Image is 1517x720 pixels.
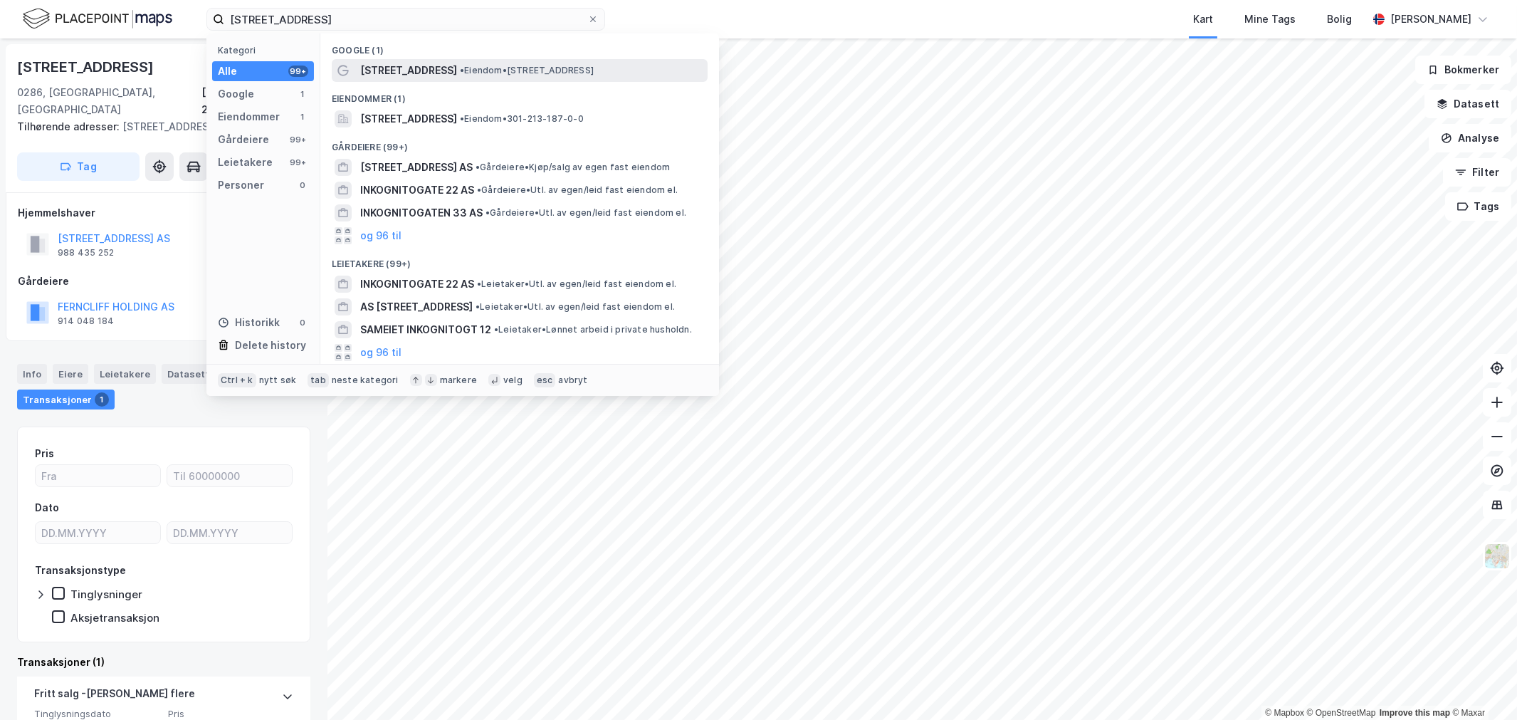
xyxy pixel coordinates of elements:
div: Google [218,85,254,103]
div: Transaksjoner (1) [17,654,310,671]
div: [STREET_ADDRESS] [17,56,157,78]
span: Leietaker • Lønnet arbeid i private husholdn. [494,324,692,335]
div: tab [308,373,329,387]
span: • [476,301,480,312]
div: neste kategori [332,375,399,386]
div: 0 [297,317,308,328]
div: [GEOGRAPHIC_DATA], 2/1270 [201,84,310,118]
span: [STREET_ADDRESS] [360,110,457,127]
button: Datasett [1424,90,1511,118]
div: Eiendommer [218,108,280,125]
span: Tilhørende adresser: [17,120,122,132]
span: AS [STREET_ADDRESS] [360,298,473,315]
div: 0286, [GEOGRAPHIC_DATA], [GEOGRAPHIC_DATA] [17,84,201,118]
a: OpenStreetMap [1307,708,1376,718]
input: Søk på adresse, matrikkel, gårdeiere, leietakere eller personer [224,9,587,30]
div: esc [534,373,556,387]
span: • [485,207,490,218]
span: • [494,324,498,335]
div: Mine Tags [1244,11,1296,28]
div: Info [17,364,47,384]
div: 99+ [288,66,308,77]
a: Mapbox [1265,708,1304,718]
div: 99+ [288,157,308,168]
div: [STREET_ADDRESS] [17,118,299,135]
span: [STREET_ADDRESS] [360,62,457,79]
div: Dato [35,499,59,516]
span: Leietaker • Utl. av egen/leid fast eiendom el. [476,301,675,313]
div: Bolig [1327,11,1352,28]
div: Google (1) [320,33,719,59]
div: avbryt [558,375,587,386]
div: Kart [1193,11,1213,28]
div: Datasett [162,364,215,384]
div: Ctrl + k [218,373,256,387]
button: og 96 til [360,344,401,361]
button: Analyse [1429,124,1511,152]
input: Til 60000000 [167,465,292,486]
div: 0 [297,179,308,191]
a: Improve this map [1380,708,1450,718]
span: • [460,113,464,124]
span: Leietaker • Utl. av egen/leid fast eiendom el. [477,278,676,290]
div: Personer [218,177,264,194]
div: Transaksjonstype [35,562,126,579]
div: Hjemmelshaver [18,204,310,221]
span: Gårdeiere • Kjøp/salg av egen fast eiendom [476,162,670,173]
input: DD.MM.YYYY [167,522,292,543]
span: Tinglysningsdato [34,708,159,720]
div: nytt søk [259,375,297,386]
iframe: Chat Widget [1446,652,1517,720]
span: Pris [168,708,293,720]
button: Tag [17,152,140,181]
div: Eiendommer (1) [320,82,719,108]
span: Gårdeiere • Utl. av egen/leid fast eiendom el. [477,184,678,196]
div: Historikk [218,314,280,331]
div: 99+ [288,134,308,145]
div: Kategori [218,45,314,56]
span: [STREET_ADDRESS] AS [360,159,473,176]
button: Tags [1445,192,1511,221]
span: Eiendom • 301-213-187-0-0 [460,113,584,125]
div: Transaksjoner [17,390,115,409]
div: 1 [95,392,109,407]
span: • [477,184,481,195]
div: Delete history [235,337,306,354]
span: SAMEIET INKOGNITOGT 12 [360,321,491,338]
div: Alle [218,63,237,80]
div: Tinglysninger [70,588,142,601]
div: velg [503,375,523,386]
input: Fra [36,465,160,486]
div: Gårdeiere [218,131,269,148]
div: 1 [297,88,308,100]
div: 1 [297,111,308,122]
div: Leietakere [218,154,273,171]
div: Aksjetransaksjon [70,611,159,625]
div: Eiere [53,364,88,384]
img: Z [1484,543,1511,570]
span: INKOGNITOGATE 22 AS [360,276,474,293]
div: Fritt salg - [PERSON_NAME] flere [34,685,195,708]
span: • [460,65,464,75]
div: Gårdeiere [18,273,310,290]
button: og 96 til [360,227,401,244]
span: • [476,162,480,172]
input: DD.MM.YYYY [36,522,160,543]
div: Pris [35,445,54,462]
span: Gårdeiere • Utl. av egen/leid fast eiendom el. [485,207,686,219]
div: 988 435 252 [58,247,114,259]
div: markere [440,375,477,386]
img: logo.f888ab2527a4732fd821a326f86c7f29.svg [23,6,172,31]
span: Eiendom • [STREET_ADDRESS] [460,65,594,76]
div: 914 048 184 [58,315,114,327]
span: INKOGNITOGATEN 33 AS [360,204,483,221]
div: [PERSON_NAME] [1390,11,1471,28]
span: INKOGNITOGATE 22 AS [360,182,474,199]
button: Bokmerker [1415,56,1511,84]
div: Leietakere [94,364,156,384]
div: Gårdeiere (99+) [320,130,719,156]
div: Kontrollprogram for chat [1446,652,1517,720]
span: • [477,278,481,289]
button: Filter [1443,158,1511,187]
div: Leietakere (99+) [320,247,719,273]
